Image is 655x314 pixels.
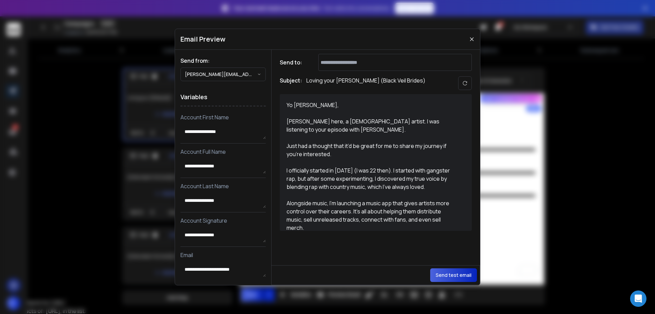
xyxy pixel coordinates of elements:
[185,71,257,78] p: [PERSON_NAME][EMAIL_ADDRESS][DOMAIN_NAME]
[280,58,307,66] h1: Send to:
[180,34,225,44] h1: Email Preview
[180,88,266,106] h1: Variables
[306,76,425,90] p: Loving your [PERSON_NAME] (Black Veil Brides)
[287,101,457,314] div: Yo [PERSON_NAME], [PERSON_NAME] here, a [DEMOGRAPHIC_DATA] artist. I was listening to your episod...
[630,290,646,307] div: Open Intercom Messenger
[180,113,266,121] p: Account First Name
[180,216,266,225] p: Account Signature
[180,57,266,65] h1: Send from:
[180,148,266,156] p: Account Full Name
[180,182,266,190] p: Account Last Name
[280,76,302,90] h1: Subject:
[430,268,477,282] button: Send test email
[180,251,266,259] p: Email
